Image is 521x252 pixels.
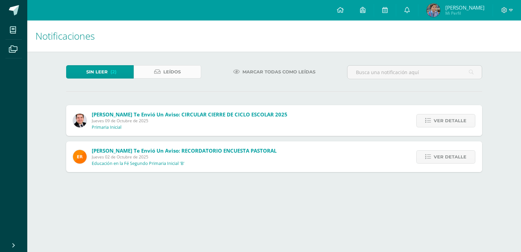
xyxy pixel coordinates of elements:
img: 57933e79c0f622885edf5cfea874362b.png [73,114,87,127]
a: Marcar todas como leídas [225,65,324,79]
span: Notificaciones [35,29,95,42]
span: (2) [110,66,117,78]
img: de52d14a6cc5fa355242f1bbd6031a88.png [427,3,440,17]
input: Busca una notificación aquí [347,66,482,79]
span: [PERSON_NAME] te envió un aviso: CIRCULAR CIERRE DE CICLO ESCOLAR 2025 [92,111,287,118]
span: Jueves 02 de Octubre de 2025 [92,154,277,160]
p: Educación en la Fé Segundo Primaria Inicial 'B' [92,161,184,166]
img: 890e40971ad6f46e050b48f7f5834b7c.png [73,150,87,164]
p: Primaria Inicial [92,125,121,130]
span: Ver detalle [434,114,466,127]
a: Leídos [134,65,201,79]
span: [PERSON_NAME] te envió un aviso: RECORDATORIO ENCUESTA PASTORAL [92,147,277,154]
span: Sin leer [86,66,108,78]
a: Sin leer(2) [66,65,134,79]
span: Ver detalle [434,151,466,163]
span: Jueves 09 de Octubre de 2025 [92,118,287,124]
span: Mi Perfil [445,10,485,16]
span: Leídos [163,66,181,78]
span: [PERSON_NAME] [445,4,485,11]
span: Marcar todas como leídas [242,66,315,78]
